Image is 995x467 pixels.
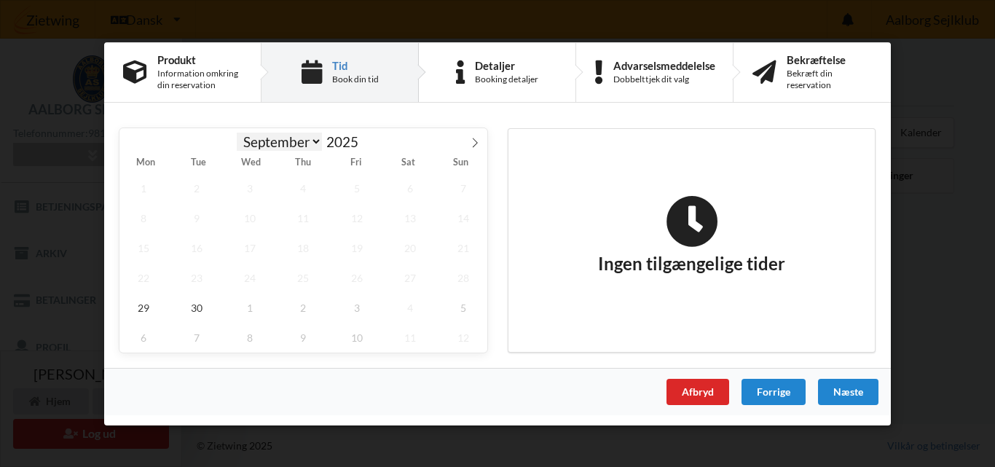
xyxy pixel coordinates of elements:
span: September 24, 2025 [226,262,274,292]
span: September 21, 2025 [439,232,487,262]
span: October 7, 2025 [173,322,221,352]
span: September 20, 2025 [386,232,434,262]
span: September 15, 2025 [119,232,168,262]
div: Næste [818,378,878,404]
span: September 19, 2025 [333,232,381,262]
span: September 13, 2025 [386,203,434,232]
div: Advarselsmeddelelse [613,59,715,71]
div: Detaljer [475,59,538,71]
span: September 6, 2025 [386,173,434,203]
span: October 9, 2025 [280,322,328,352]
div: Forrige [742,378,806,404]
span: September 22, 2025 [119,262,168,292]
span: September 28, 2025 [439,262,487,292]
span: September 2, 2025 [173,173,221,203]
span: September 9, 2025 [173,203,221,232]
span: September 4, 2025 [280,173,328,203]
div: Book din tid [332,74,379,85]
span: September 27, 2025 [386,262,434,292]
div: Tid [332,59,379,71]
span: September 30, 2025 [173,292,221,322]
span: September 7, 2025 [439,173,487,203]
span: October 6, 2025 [119,322,168,352]
span: October 4, 2025 [386,292,434,322]
span: September 10, 2025 [226,203,274,232]
div: Produkt [157,53,242,65]
input: Year [322,133,370,150]
span: September 18, 2025 [280,232,328,262]
span: September 29, 2025 [119,292,168,322]
span: Mon [119,158,172,168]
span: September 26, 2025 [333,262,381,292]
span: September 25, 2025 [280,262,328,292]
div: Bekræftelse [787,53,872,65]
span: Tue [172,158,224,168]
span: October 1, 2025 [226,292,274,322]
div: Information omkring din reservation [157,68,242,91]
span: October 10, 2025 [333,322,381,352]
span: Wed [224,158,277,168]
span: October 8, 2025 [226,322,274,352]
select: Month [237,133,323,151]
span: October 3, 2025 [333,292,381,322]
span: Sun [435,158,487,168]
span: September 12, 2025 [333,203,381,232]
span: September 1, 2025 [119,173,168,203]
span: Thu [277,158,329,168]
span: October 2, 2025 [280,292,328,322]
span: September 16, 2025 [173,232,221,262]
span: Fri [330,158,382,168]
span: September 11, 2025 [280,203,328,232]
div: Booking detaljer [475,74,538,85]
div: Dobbelttjek dit valg [613,74,715,85]
div: Bekræft din reservation [787,68,872,91]
span: September 23, 2025 [173,262,221,292]
span: September 3, 2025 [226,173,274,203]
span: October 11, 2025 [386,322,434,352]
span: October 5, 2025 [439,292,487,322]
h2: Ingen tilgængelige tider [598,195,785,275]
span: September 17, 2025 [226,232,274,262]
span: Sat [382,158,435,168]
div: Afbryd [666,378,729,404]
span: October 12, 2025 [439,322,487,352]
span: September 8, 2025 [119,203,168,232]
span: September 14, 2025 [439,203,487,232]
span: September 5, 2025 [333,173,381,203]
